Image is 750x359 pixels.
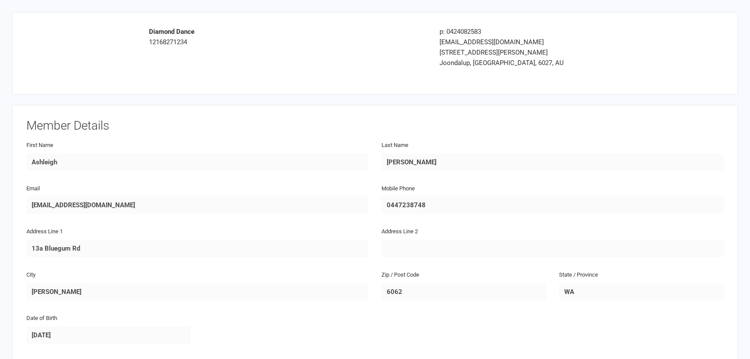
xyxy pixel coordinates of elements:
[440,37,659,47] div: [EMAIL_ADDRESS][DOMAIN_NAME]
[559,271,598,280] label: State / Province
[149,28,194,36] strong: Diamond Dance
[381,184,415,193] label: Mobile Phone
[26,141,53,150] label: First Name
[440,47,659,58] div: [STREET_ADDRESS][PERSON_NAME]
[440,26,659,37] div: p: 0424082583
[26,227,63,236] label: Address Line 1
[381,141,408,150] label: Last Name
[26,119,724,133] h3: Member Details
[149,26,427,47] div: 12168271234
[26,184,40,193] label: Email
[381,271,419,280] label: Zip / Post Code
[26,271,36,280] label: City
[26,314,57,323] label: Date of Birth
[381,227,418,236] label: Address Line 2
[440,58,659,68] div: Joondalup, [GEOGRAPHIC_DATA], 6027, AU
